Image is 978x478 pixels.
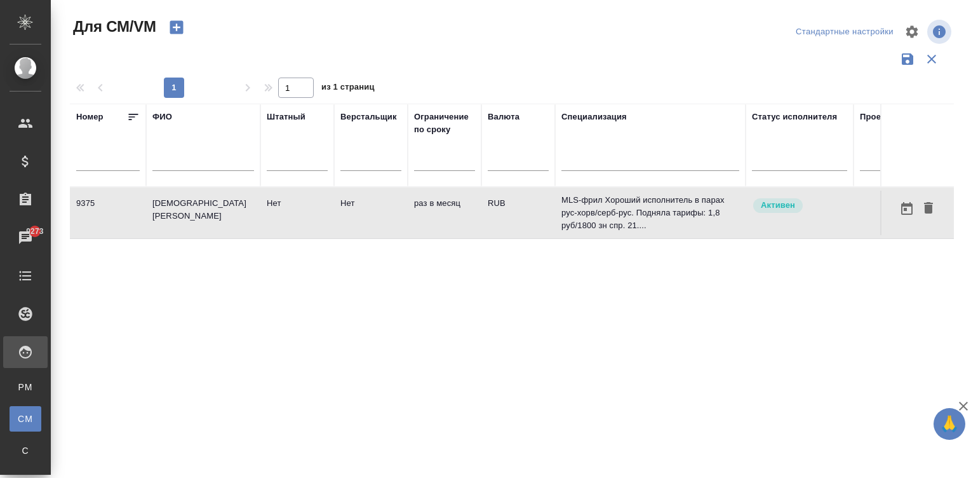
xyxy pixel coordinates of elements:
[3,222,48,254] a: 9273
[897,17,927,47] span: Настроить таблицу
[70,17,156,37] span: Для СМ/VM
[152,111,172,123] div: ФИО
[260,191,334,235] td: Нет
[561,111,627,123] div: Специализация
[752,111,837,123] div: Статус исполнителя
[793,22,897,42] div: split button
[334,191,408,235] td: Нет
[10,406,41,432] a: CM
[934,408,965,440] button: 🙏
[918,197,939,221] button: Удалить
[408,191,481,235] td: раз в месяц
[340,111,397,123] div: Верстальщик
[895,47,920,71] button: Сохранить фильтры
[16,444,35,457] span: С
[10,374,41,400] a: PM
[920,47,944,71] button: Сбросить фильтры
[414,111,475,136] div: Ограничение по сроку
[18,225,51,238] span: 9273
[939,411,960,437] span: 🙏
[70,191,146,235] td: 9375
[488,111,519,123] div: Валюта
[146,191,260,235] td: [DEMOGRAPHIC_DATA][PERSON_NAME]
[16,381,35,393] span: PM
[161,17,192,38] button: Создать
[481,191,555,235] td: RUB
[752,197,847,214] div: Рядовой исполнитель: назначай с учетом рейтинга
[267,111,305,123] div: Штатный
[16,413,35,425] span: CM
[10,438,41,463] a: С
[896,197,918,221] button: Открыть календарь загрузки
[561,194,739,232] p: MLS-фрил Хороший исполнитель в парах рус-хорв/серб-рус. Подняла тарифы: 1,8 руб/1800 зн спр. 21....
[761,199,795,212] p: Активен
[76,111,104,123] div: Номер
[860,111,934,123] div: Проектный отдел
[321,79,375,98] span: из 1 страниц
[927,20,954,44] span: Посмотреть информацию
